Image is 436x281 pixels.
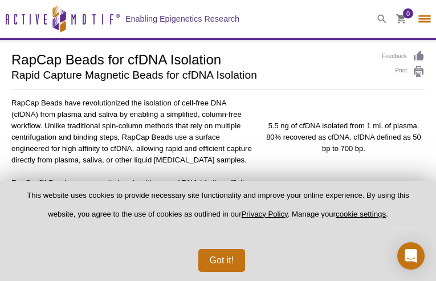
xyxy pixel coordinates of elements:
[397,242,425,270] div: Open Intercom Messenger
[396,14,406,26] a: 0
[11,70,370,80] h2: Rapid Capture Magnetic Beads for cfDNA Isolation
[382,66,425,78] a: Print
[11,50,370,67] h1: RapCap Beads for cfDNA Isolation
[18,190,418,229] p: This website uses cookies to provide necessary site functionality and improve your online experie...
[11,97,254,166] p: RapCap Beads have revolutionized the isolation of cell‐free DNA (cfDNA) from plasma and saliva by...
[336,210,386,218] button: cookie settings
[382,50,425,63] a: Feedback
[198,249,246,272] button: Got it!
[406,9,410,19] span: 0
[242,210,288,218] a: Privacy Policy
[263,120,425,154] p: 5.5 ng of cfDNA isolated from 1 mL of plasma. 80% recovered as cfDNA. cfDNA defined as 50 bp to 7...
[125,14,239,24] h2: Enabling Epigenetics Research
